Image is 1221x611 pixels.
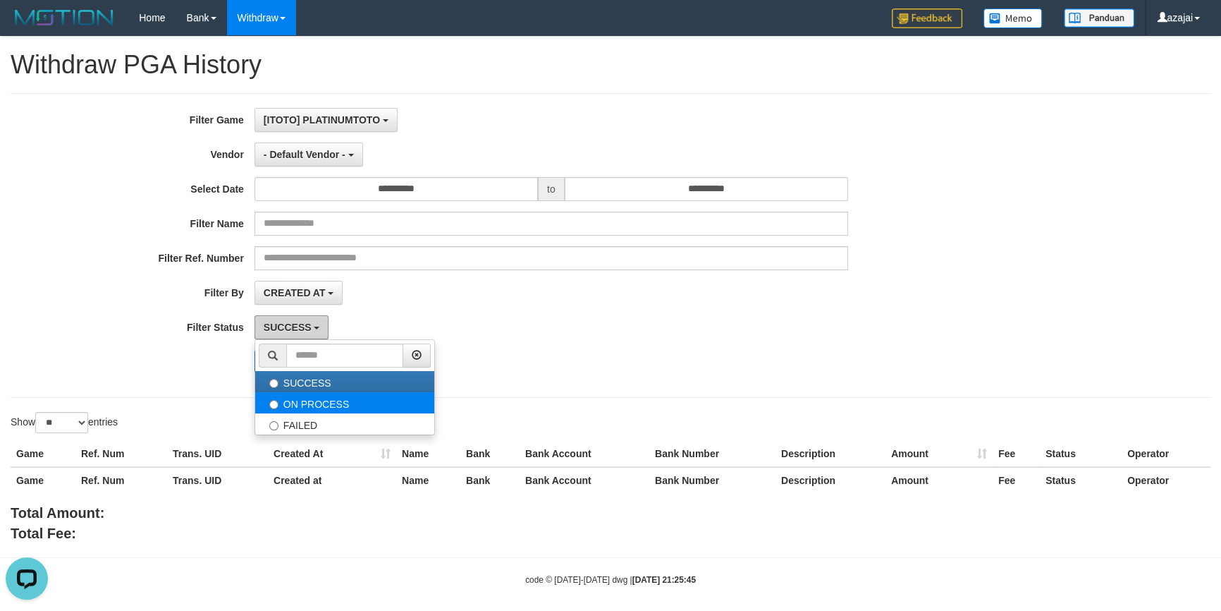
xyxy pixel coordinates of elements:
[11,441,75,467] th: Game
[264,287,326,298] span: CREATED AT
[75,441,167,467] th: Ref. Num
[167,441,268,467] th: Trans. UID
[775,467,885,493] th: Description
[460,467,520,493] th: Bank
[993,467,1040,493] th: Fee
[632,575,696,585] strong: [DATE] 21:25:45
[254,143,363,167] button: - Default Vendor -
[11,505,104,521] b: Total Amount:
[649,467,775,493] th: Bank Number
[11,7,118,28] img: MOTION_logo.png
[11,467,75,493] th: Game
[254,108,398,132] button: [ITOTO] PLATINUMTOTO
[538,177,565,201] span: to
[255,413,434,435] label: FAILED
[254,315,329,339] button: SUCCESS
[885,467,993,493] th: Amount
[6,6,48,48] button: Open LiveChat chat widget
[993,441,1040,467] th: Fee
[775,441,885,467] th: Description
[396,467,460,493] th: Name
[264,149,345,160] span: - Default Vendor -
[892,8,962,28] img: Feedback.jpg
[167,467,268,493] th: Trans. UID
[254,281,343,305] button: CREATED AT
[255,371,434,392] label: SUCCESS
[520,441,649,467] th: Bank Account
[35,412,88,433] select: Showentries
[983,8,1043,28] img: Button%20Memo.svg
[268,441,396,467] th: Created At
[1064,8,1134,28] img: panduan.png
[1122,467,1210,493] th: Operator
[396,441,460,467] th: Name
[11,526,76,541] b: Total Fee:
[11,412,118,433] label: Show entries
[269,379,278,388] input: SUCCESS
[460,441,520,467] th: Bank
[11,51,1210,79] h1: Withdraw PGA History
[1040,467,1122,493] th: Status
[885,441,993,467] th: Amount
[1122,441,1210,467] th: Operator
[264,322,312,333] span: SUCCESS
[268,467,396,493] th: Created at
[525,575,696,585] small: code © [DATE]-[DATE] dwg |
[75,467,167,493] th: Ref. Num
[269,421,278,430] input: FAILED
[649,441,775,467] th: Bank Number
[269,400,278,409] input: ON PROCESS
[255,392,434,413] label: ON PROCESS
[264,114,380,126] span: [ITOTO] PLATINUMTOTO
[520,467,649,493] th: Bank Account
[1040,441,1122,467] th: Status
